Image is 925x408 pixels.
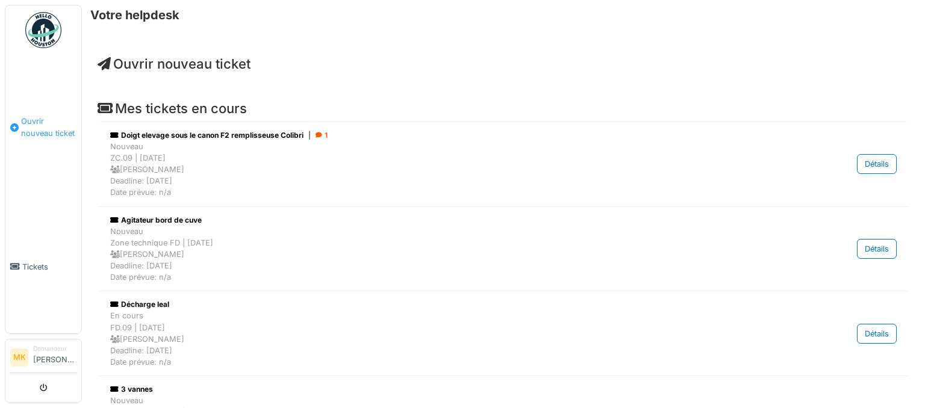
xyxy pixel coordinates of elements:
[110,215,771,226] div: Agitateur bord de cuve
[5,200,81,333] a: Tickets
[10,348,28,366] li: MK
[110,299,771,310] div: Décharge leal
[110,310,771,368] div: En cours FD.09 | [DATE] [PERSON_NAME] Deadline: [DATE] Date prévue: n/a
[110,226,771,283] div: Nouveau Zone technique FD | [DATE] [PERSON_NAME] Deadline: [DATE] Date prévue: n/a
[107,296,900,371] a: Décharge leal En coursFD.09 | [DATE] [PERSON_NAME]Deadline: [DATE]Date prévue: n/a Détails
[107,127,900,202] a: Doigt elevage sous le canon F2 remplisseuse Colibri| 1 NouveauZC.09 | [DATE] [PERSON_NAME]Deadlin...
[10,344,76,373] a: MK Demandeur[PERSON_NAME]
[857,154,897,174] div: Détails
[22,261,76,273] span: Tickets
[308,130,311,141] span: |
[316,130,328,141] div: 1
[90,8,179,22] h6: Votre helpdesk
[110,130,771,141] div: Doigt elevage sous le canon F2 remplisseuse Colibri
[107,212,900,286] a: Agitateur bord de cuve NouveauZone technique FD | [DATE] [PERSON_NAME]Deadline: [DATE]Date prévue...
[5,55,81,200] a: Ouvrir nouveau ticket
[98,100,909,116] h4: Mes tickets en cours
[25,12,61,48] img: Badge_color-CXgf-gQk.svg
[857,324,897,344] div: Détails
[33,344,76,370] li: [PERSON_NAME]
[21,116,76,138] span: Ouvrir nouveau ticket
[110,384,771,395] div: 3 vannes
[33,344,76,353] div: Demandeur
[98,56,251,72] a: Ouvrir nouveau ticket
[110,141,771,199] div: Nouveau ZC.09 | [DATE] [PERSON_NAME] Deadline: [DATE] Date prévue: n/a
[857,239,897,259] div: Détails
